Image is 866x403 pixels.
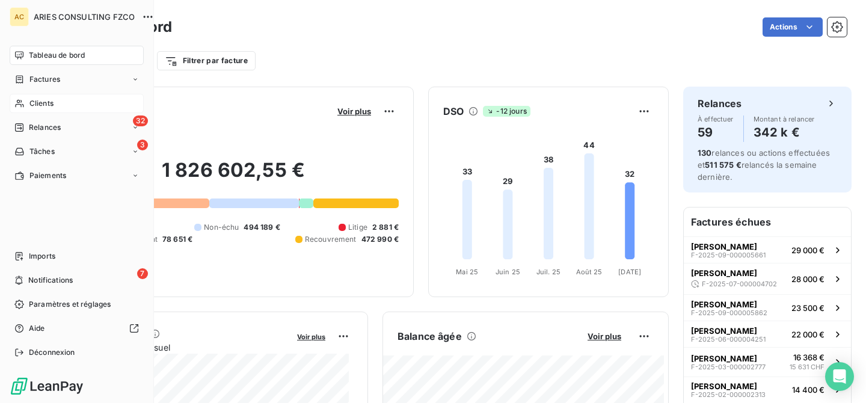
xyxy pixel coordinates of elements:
[698,148,830,182] span: relances ou actions effectuées et relancés la semaine dernière.
[28,275,73,286] span: Notifications
[791,245,825,255] span: 29 000 €
[698,123,734,142] h4: 59
[68,158,399,194] h2: 1 826 602,55 €
[29,299,111,310] span: Paramètres et réglages
[754,123,815,142] h4: 342 k €
[137,268,148,279] span: 7
[29,50,85,61] span: Tableau de bord
[204,222,239,233] span: Non-échu
[763,17,823,37] button: Actions
[10,7,29,26] div: AC
[398,329,462,343] h6: Balance âgée
[684,347,851,377] button: [PERSON_NAME]F-2025-03-00000277716 368 €15 631 CHF
[68,341,289,354] span: Chiffre d'affaires mensuel
[293,331,329,342] button: Voir plus
[133,115,148,126] span: 32
[496,268,520,276] tspan: Juin 25
[29,98,54,109] span: Clients
[684,263,851,294] button: [PERSON_NAME]F-2025-07-00000470228 000 €
[698,115,734,123] span: À effectuer
[691,300,757,309] span: [PERSON_NAME]
[691,363,766,371] span: F-2025-03-000002777
[337,106,371,116] span: Voir plus
[825,362,854,391] div: Open Intercom Messenger
[691,251,766,259] span: F-2025-09-000005661
[790,362,825,372] span: 15 631 CHF
[684,236,851,263] button: [PERSON_NAME]F-2025-09-00000566129 000 €
[157,51,256,70] button: Filtrer par facture
[698,96,742,111] h6: Relances
[691,391,766,398] span: F-2025-02-000002313
[684,377,851,403] button: [PERSON_NAME]F-2025-02-00000231314 400 €
[791,274,825,284] span: 28 000 €
[244,222,280,233] span: 494 189 €
[372,222,399,233] span: 2 881 €
[793,352,825,362] span: 16 368 €
[305,234,357,245] span: Recouvrement
[791,330,825,339] span: 22 000 €
[754,115,815,123] span: Montant à relancer
[698,148,711,158] span: 130
[536,268,560,276] tspan: Juil. 25
[443,104,464,118] h6: DSO
[691,242,757,251] span: [PERSON_NAME]
[29,251,55,262] span: Imports
[684,294,851,321] button: [PERSON_NAME]F-2025-09-00000586223 500 €
[684,321,851,347] button: [PERSON_NAME]F-2025-06-00000425122 000 €
[691,354,757,363] span: [PERSON_NAME]
[576,268,603,276] tspan: Août 25
[10,319,144,338] a: Aide
[691,326,757,336] span: [PERSON_NAME]
[162,234,192,245] span: 78 651 €
[684,208,851,236] h6: Factures échues
[29,146,55,157] span: Tâches
[34,12,135,22] span: ARIES CONSULTING FZCO
[691,336,766,343] span: F-2025-06-000004251
[348,222,367,233] span: Litige
[588,331,621,341] span: Voir plus
[791,303,825,313] span: 23 500 €
[691,268,757,278] span: [PERSON_NAME]
[792,385,825,395] span: 14 400 €
[584,331,625,342] button: Voir plus
[29,347,75,358] span: Déconnexion
[691,309,767,316] span: F-2025-09-000005862
[705,160,741,170] span: 511 575 €
[29,170,66,181] span: Paiements
[691,381,757,391] span: [PERSON_NAME]
[334,106,375,117] button: Voir plus
[137,140,148,150] span: 3
[618,268,641,276] tspan: [DATE]
[29,122,61,133] span: Relances
[10,377,84,396] img: Logo LeanPay
[29,74,60,85] span: Factures
[702,280,777,288] span: F-2025-07-000004702
[297,333,325,341] span: Voir plus
[456,268,478,276] tspan: Mai 25
[29,323,45,334] span: Aide
[361,234,399,245] span: 472 990 €
[483,106,530,117] span: -12 jours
